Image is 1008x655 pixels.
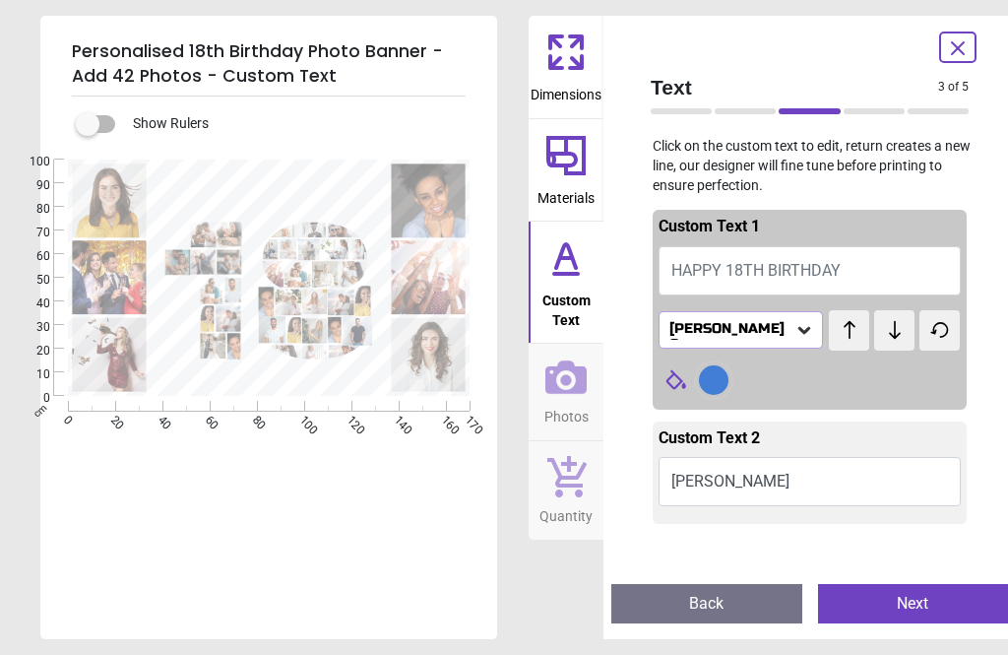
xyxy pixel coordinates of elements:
span: 100 [295,413,308,426]
span: Materials [537,179,595,209]
span: Custom Text 1 [659,217,760,235]
span: cm [31,402,49,420]
span: 20 [13,343,50,360]
span: test [843,310,857,328]
span: Photos [544,398,589,427]
span: Text [651,73,938,101]
span: 160 [437,413,450,426]
span: 30 [13,319,50,336]
span: 80 [13,201,50,218]
div: [PERSON_NAME] One [667,321,794,340]
p: Click on the custom text to edit, return creates a new line, our designer will fine tune before p... [635,137,984,195]
span: Dimensions [531,76,601,105]
span: 60 [201,413,214,426]
button: Photos [529,344,603,440]
button: Quantity [529,441,603,540]
span: HAPPY 18TH BIRTHDAY [671,261,841,280]
span: 100 [13,154,50,170]
button: Custom Text [529,222,603,343]
div: Show Rulers [88,112,497,136]
span: 120 [343,413,355,426]
button: Materials [529,119,603,222]
span: 40 [13,295,50,312]
span: 170 [461,413,473,426]
span: 90 [13,177,50,194]
span: 50 [13,272,50,289]
span: Quantity [539,497,593,527]
h5: Personalised 18th Birthday Photo Banner - Add 42 Photos - Custom Text [72,32,466,97]
button: HAPPY 18TH BIRTHDAY [659,246,961,295]
span: 10 [13,366,50,383]
span: Custom Text [531,282,601,330]
span: 80 [248,413,261,426]
button: Back [611,584,802,623]
span: 140 [390,413,403,426]
span: 0 [13,390,50,407]
span: 3 of 5 [938,79,969,96]
span: 60 [13,248,50,265]
button: [PERSON_NAME] [659,457,961,506]
span: Custom Text 2 [659,428,760,447]
button: Dimensions [529,16,603,118]
span: 0 [59,413,72,426]
span: 20 [106,413,119,426]
span: test [829,310,843,331]
span: 40 [154,413,166,426]
span: 70 [13,225,50,241]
